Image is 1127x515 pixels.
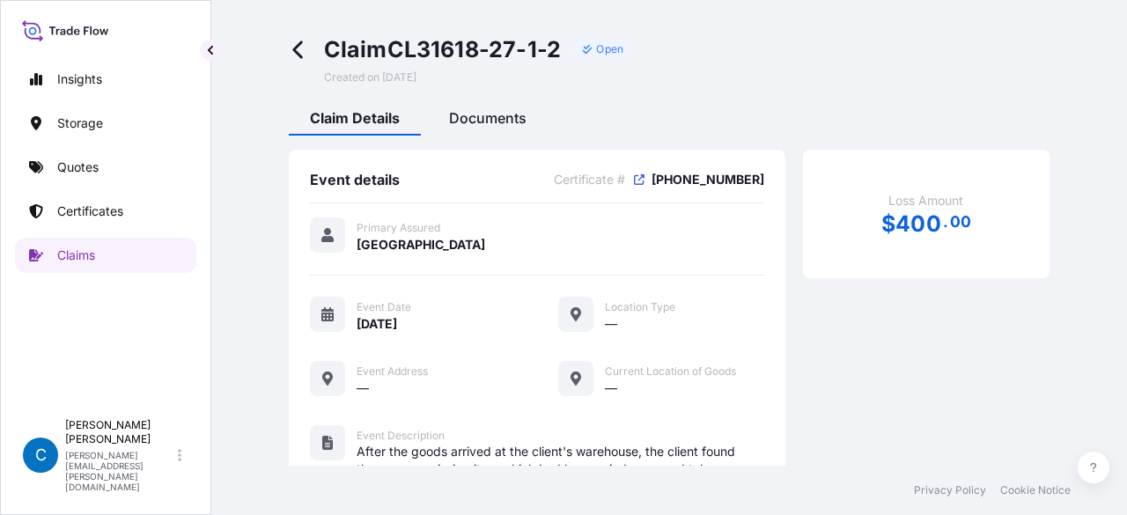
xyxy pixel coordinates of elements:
p: Storage [57,114,103,132]
span: Event details [310,171,400,188]
span: Event Date [357,300,411,314]
p: [PERSON_NAME] [PERSON_NAME] [65,418,174,446]
span: Primary Assured [357,221,440,235]
p: Open [596,42,623,56]
span: Certificate # [554,171,625,188]
span: [PHONE_NUMBER] [652,171,764,188]
span: Claim Details [310,109,400,127]
p: Certificates [57,202,123,220]
a: Cookie Notice [1000,483,1071,497]
span: Current Location of Goods [605,364,736,379]
p: Claims [57,246,95,264]
span: Event Description [357,429,445,443]
a: Privacy Policy [914,483,986,497]
a: Insights [15,62,196,97]
a: Certificates [15,194,196,229]
span: 00 [950,217,971,227]
span: [DATE] [357,315,397,333]
span: $ [881,213,895,235]
span: Claim CL31618-27-1-2 [324,35,562,63]
span: C [35,446,47,464]
span: Documents [449,109,527,127]
span: Created on [324,70,416,85]
a: Quotes [15,150,196,185]
p: [PERSON_NAME][EMAIL_ADDRESS][PERSON_NAME][DOMAIN_NAME] [65,450,174,492]
a: Claims [15,238,196,273]
span: [GEOGRAPHIC_DATA] [357,236,485,254]
span: — [357,379,369,397]
span: Loss Amount [888,192,963,210]
span: 400 [895,213,941,235]
span: . [943,217,948,227]
span: Event Address [357,364,428,379]
span: — [605,379,617,397]
span: [DATE] [382,70,416,85]
a: Storage [15,106,196,141]
span: After the goods arrived at the client's warehouse, the client found there was a missing item whic... [357,443,764,478]
span: — [605,315,617,333]
span: Location Type [605,300,675,314]
p: Insights [57,70,102,88]
p: Quotes [57,158,99,176]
